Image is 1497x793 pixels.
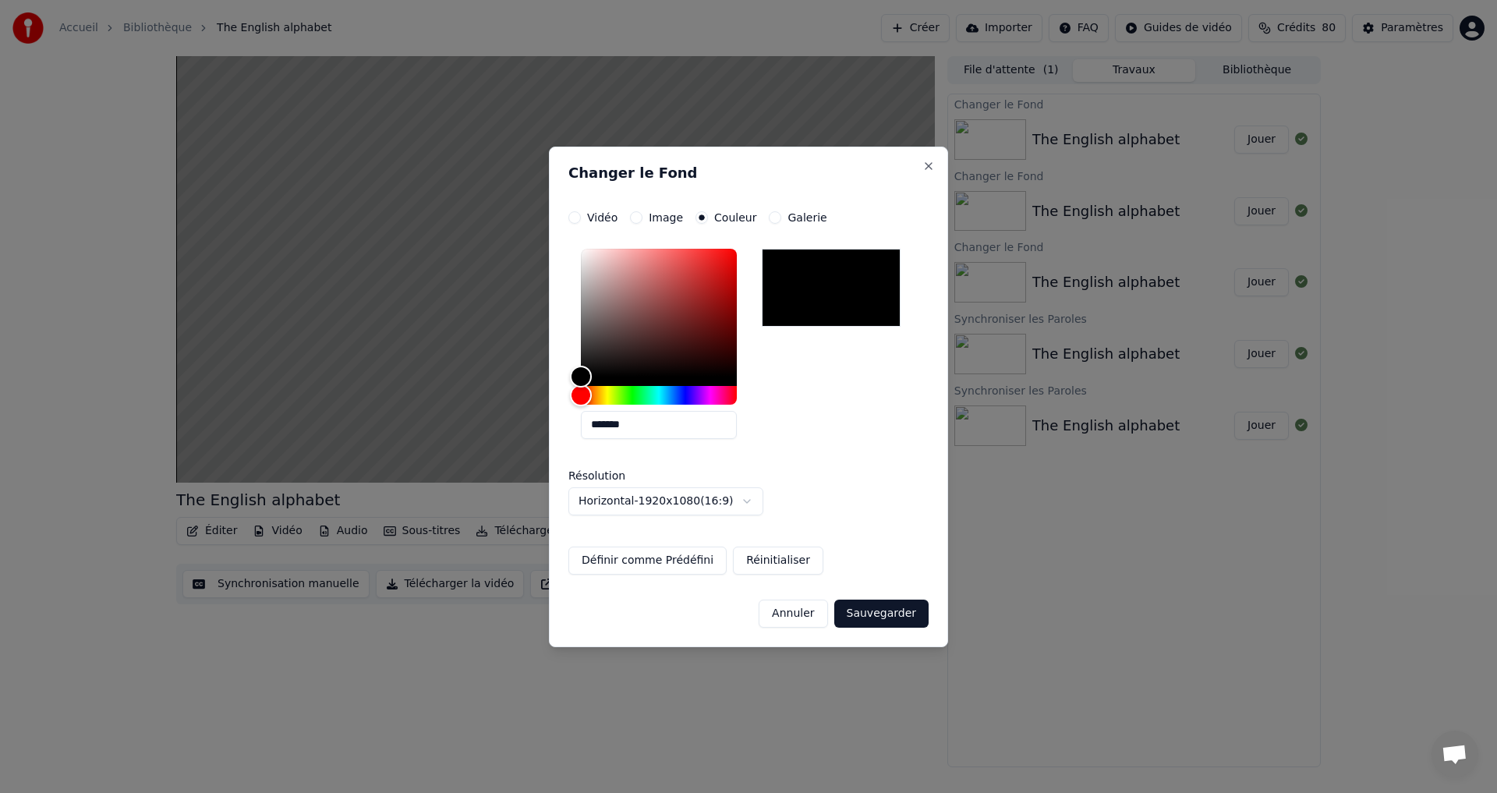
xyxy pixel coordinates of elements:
label: Résolution [568,470,724,481]
div: Hue [581,386,737,405]
div: Color [581,249,737,377]
button: Définir comme Prédéfini [568,547,727,575]
button: Sauvegarder [834,600,929,628]
label: Galerie [787,212,826,223]
button: Annuler [759,600,827,628]
h2: Changer le Fond [568,166,929,180]
label: Couleur [714,212,756,223]
button: Réinitialiser [733,547,823,575]
label: Vidéo [587,212,618,223]
label: Image [649,212,683,223]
